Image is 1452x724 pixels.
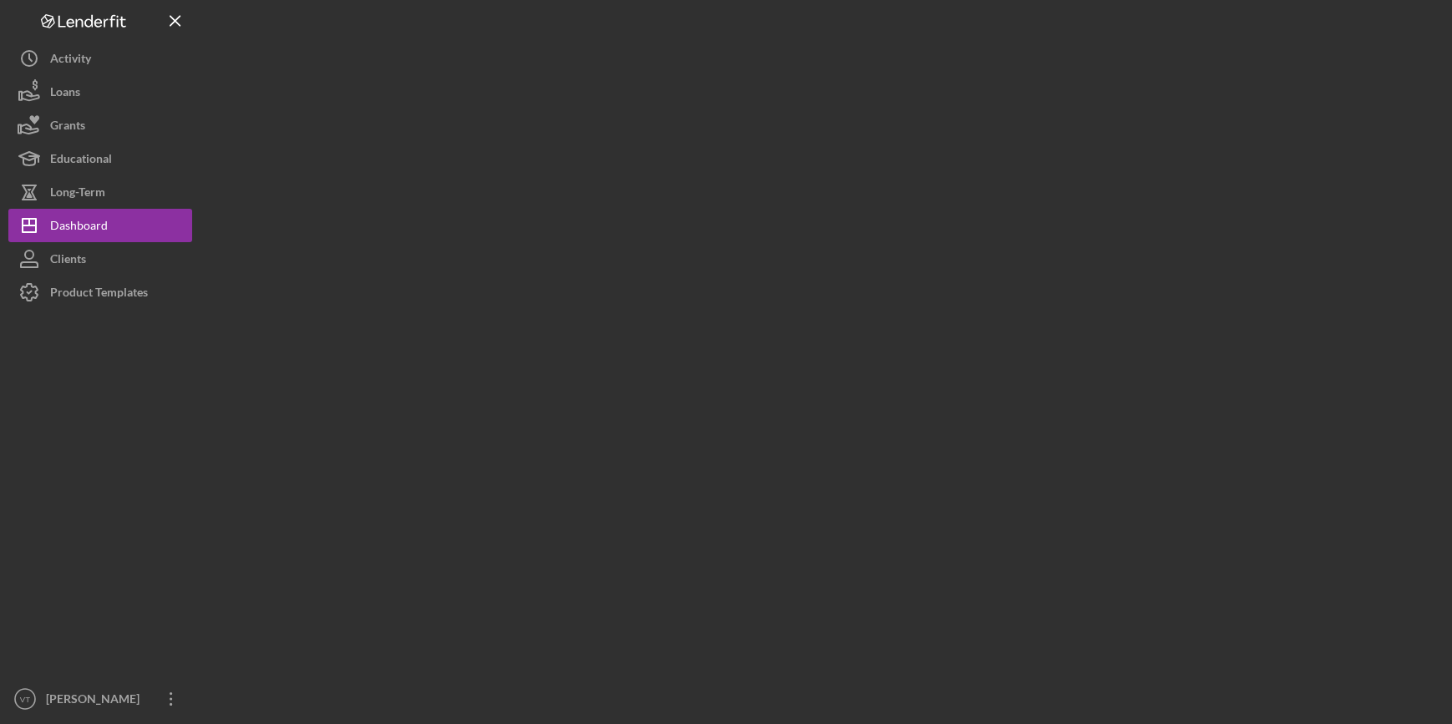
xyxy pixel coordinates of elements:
[50,75,80,113] div: Loans
[8,109,192,142] button: Grants
[8,175,192,209] button: Long-Term
[8,209,192,242] button: Dashboard
[42,682,150,720] div: [PERSON_NAME]
[20,695,30,704] text: VT
[8,682,192,716] button: VT[PERSON_NAME]
[8,42,192,75] button: Activity
[50,209,108,246] div: Dashboard
[50,109,85,146] div: Grants
[50,142,112,180] div: Educational
[8,142,192,175] button: Educational
[8,276,192,309] button: Product Templates
[50,242,86,280] div: Clients
[50,276,148,313] div: Product Templates
[8,75,192,109] button: Loans
[50,175,105,213] div: Long-Term
[50,42,91,79] div: Activity
[8,242,192,276] button: Clients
